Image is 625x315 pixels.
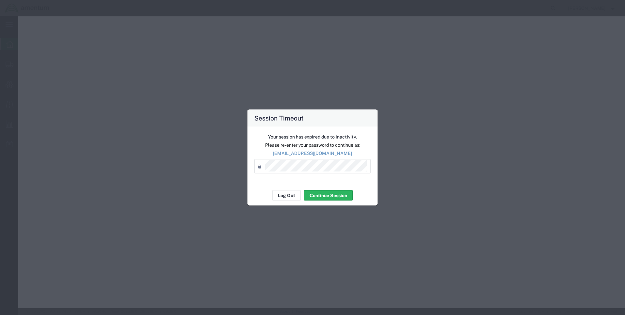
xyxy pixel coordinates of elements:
button: Continue Session [304,190,353,201]
p: [EMAIL_ADDRESS][DOMAIN_NAME] [254,150,371,157]
p: Please re-enter your password to continue as: [254,142,371,149]
button: Log Out [272,190,301,201]
h4: Session Timeout [254,113,304,123]
p: Your session has expired due to inactivity. [254,134,371,140]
